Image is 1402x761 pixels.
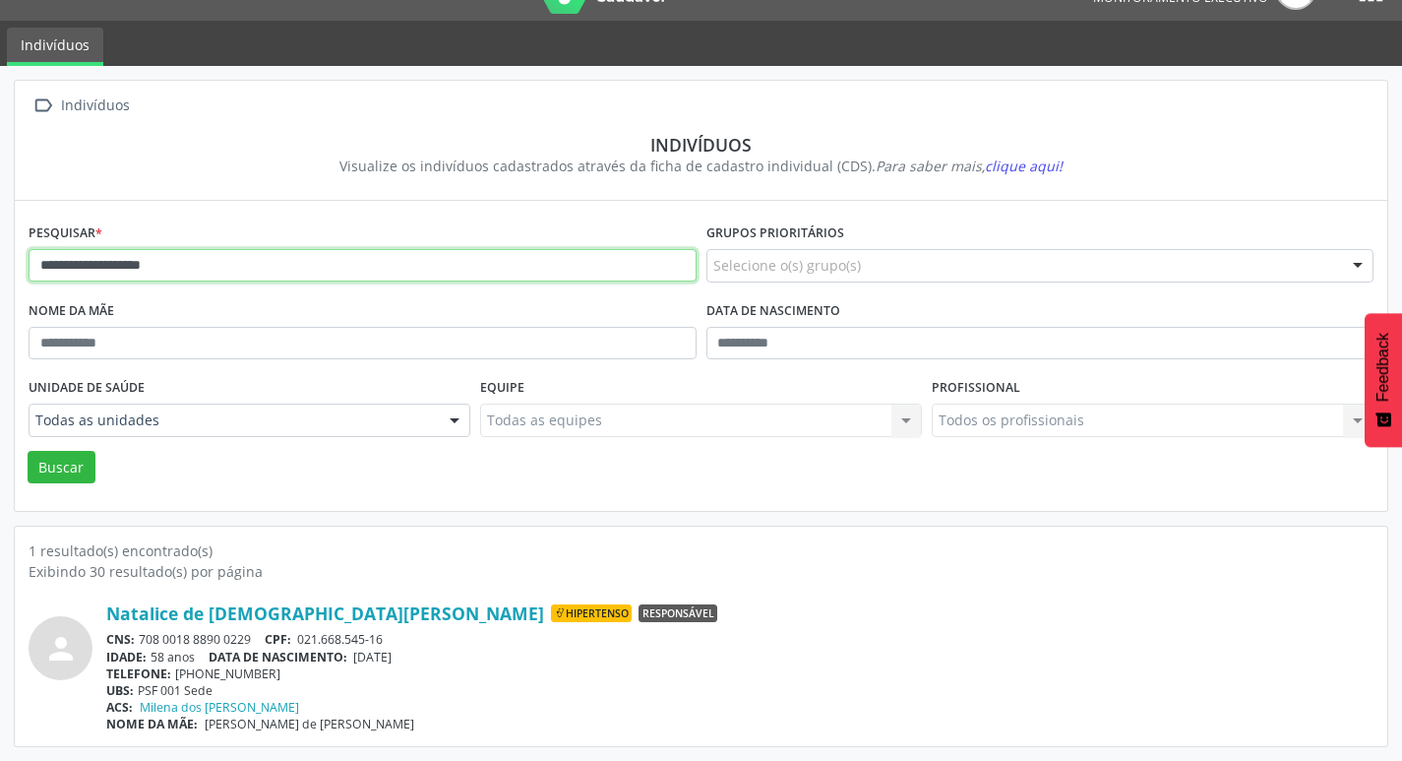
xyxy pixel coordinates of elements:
span: Feedback [1374,333,1392,402]
i: person [43,631,79,666]
div: 1 resultado(s) encontrado(s) [29,540,1373,561]
label: Grupos prioritários [706,219,844,249]
label: Unidade de saúde [29,373,145,404]
label: Pesquisar [29,219,102,249]
span: CPF: [265,631,291,648]
a: Indivíduos [7,28,103,66]
span: DATA DE NASCIMENTO: [209,649,347,666]
span: Responsável [639,604,717,622]
a: Milena dos [PERSON_NAME] [140,699,299,716]
span: 021.668.545-16 [297,631,383,648]
button: Feedback - Mostrar pesquisa [1365,313,1402,447]
div: 58 anos [106,649,1373,666]
label: Data de nascimento [706,296,840,327]
button: Buscar [28,451,95,484]
i:  [29,92,57,120]
a: Natalice de [DEMOGRAPHIC_DATA][PERSON_NAME] [106,602,544,624]
span: Hipertenso [551,604,632,622]
span: ACS: [106,699,133,716]
span: Todas as unidades [35,411,430,430]
span: UBS: [106,682,134,699]
span: NOME DA MÃE: [106,716,198,732]
i: Para saber mais, [876,157,1063,175]
label: Nome da mãe [29,296,114,327]
div: PSF 001 Sede [106,682,1373,699]
span: Selecione o(s) grupo(s) [713,255,861,276]
div: Indivíduos [42,134,1360,156]
div: 708 0018 8890 0229 [106,631,1373,648]
span: [PERSON_NAME] de [PERSON_NAME] [205,716,414,732]
div: Indivíduos [57,92,133,120]
div: Visualize os indivíduos cadastrados através da ficha de cadastro individual (CDS). [42,156,1360,176]
span: CNS: [106,631,135,648]
span: clique aqui! [985,157,1063,175]
a:  Indivíduos [29,92,133,120]
span: IDADE: [106,649,147,666]
label: Equipe [480,373,524,404]
div: [PHONE_NUMBER] [106,666,1373,682]
label: Profissional [932,373,1020,404]
div: Exibindo 30 resultado(s) por página [29,561,1373,582]
span: [DATE] [353,649,392,666]
span: TELEFONE: [106,666,171,682]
